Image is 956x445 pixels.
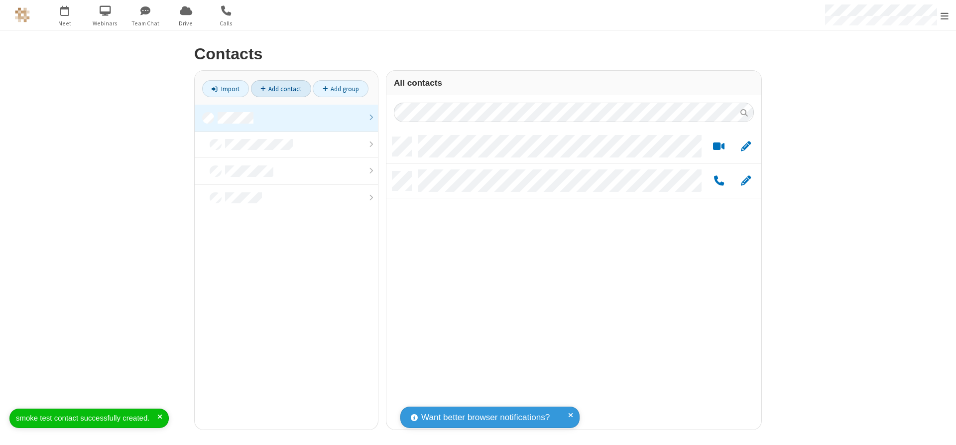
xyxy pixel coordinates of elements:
div: smoke test contact successfully created. [16,413,157,424]
span: Webinars [87,19,124,28]
span: Meet [46,19,84,28]
a: Add group [313,80,368,97]
span: Want better browser notifications? [421,411,550,424]
h2: Contacts [194,45,762,63]
span: Calls [208,19,245,28]
div: grid [386,130,761,430]
a: Import [202,80,249,97]
button: Call by phone [709,175,728,187]
button: Edit [736,175,755,187]
h3: All contacts [394,78,754,88]
a: Add contact [251,80,311,97]
img: QA Selenium DO NOT DELETE OR CHANGE [15,7,30,22]
span: Drive [167,19,205,28]
button: Start a video meeting [709,141,728,153]
span: Team Chat [127,19,164,28]
button: Edit [736,141,755,153]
